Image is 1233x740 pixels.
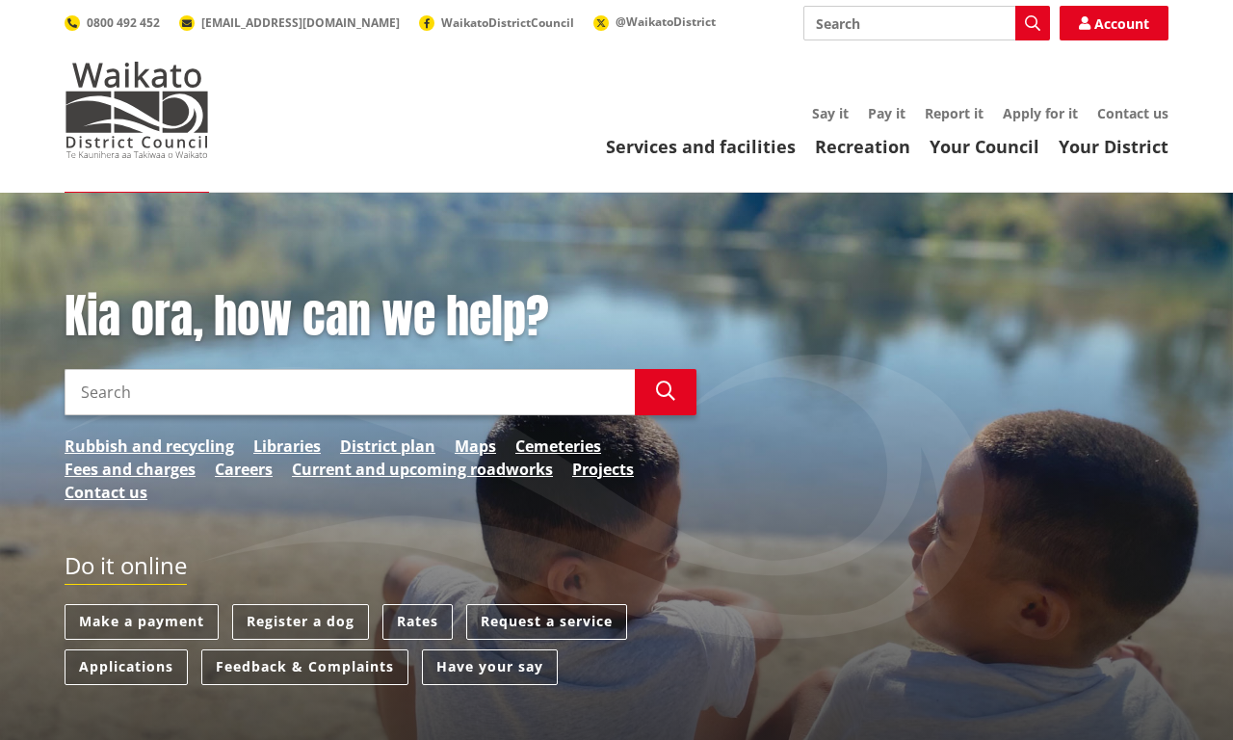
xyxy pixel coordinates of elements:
[815,135,910,158] a: Recreation
[1003,104,1078,122] a: Apply for it
[65,481,147,504] a: Contact us
[232,604,369,640] a: Register a dog
[441,14,574,31] span: WaikatoDistrictCouncil
[515,435,601,458] a: Cemeteries
[930,135,1039,158] a: Your Council
[868,104,905,122] a: Pay it
[179,14,400,31] a: [EMAIL_ADDRESS][DOMAIN_NAME]
[65,649,188,685] a: Applications
[455,435,496,458] a: Maps
[253,435,321,458] a: Libraries
[616,13,716,30] span: @WaikatoDistrict
[1097,104,1168,122] a: Contact us
[606,135,796,158] a: Services and facilities
[593,13,716,30] a: @WaikatoDistrict
[572,458,634,481] a: Projects
[65,458,196,481] a: Fees and charges
[215,458,273,481] a: Careers
[65,14,160,31] a: 0800 492 452
[382,604,453,640] a: Rates
[65,369,635,415] input: Search input
[812,104,849,122] a: Say it
[422,649,558,685] a: Have your say
[65,552,187,586] h2: Do it online
[925,104,984,122] a: Report it
[65,435,234,458] a: Rubbish and recycling
[803,6,1050,40] input: Search input
[1059,135,1168,158] a: Your District
[201,649,408,685] a: Feedback & Complaints
[65,604,219,640] a: Make a payment
[419,14,574,31] a: WaikatoDistrictCouncil
[201,14,400,31] span: [EMAIL_ADDRESS][DOMAIN_NAME]
[65,289,696,345] h1: Kia ora, how can we help?
[466,604,627,640] a: Request a service
[1060,6,1168,40] a: Account
[87,14,160,31] span: 0800 492 452
[340,435,435,458] a: District plan
[65,62,209,158] img: Waikato District Council - Te Kaunihera aa Takiwaa o Waikato
[292,458,553,481] a: Current and upcoming roadworks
